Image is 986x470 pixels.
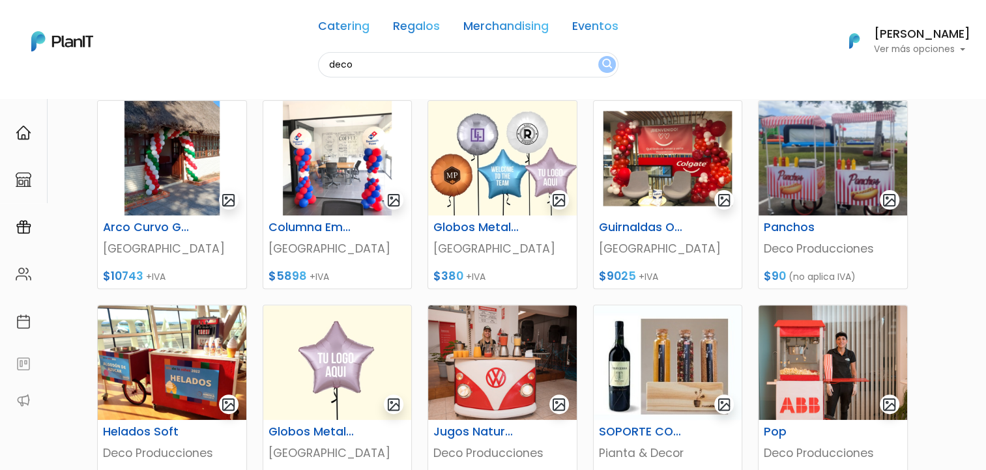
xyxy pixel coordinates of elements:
img: partners-52edf745621dab592f3b2c58e3bca9d71375a7ef29c3b500c9f145b62cc070d4.svg [16,393,31,408]
img: thumb_PLAN_IT_ABB_16_Sept_2022-40.jpg [759,305,907,420]
p: [GEOGRAPHIC_DATA] [103,240,241,257]
img: thumb_Dise%C3%B1o_sin_t%C3%ADtulo__59_.png [98,101,246,215]
p: [GEOGRAPHIC_DATA] [433,240,572,257]
img: people-662611757002400ad9ed0e3c099ab2801c6687ba6c219adb57efc949bc21e19d.svg [16,266,31,282]
img: gallery-light [717,397,732,412]
img: thumb_Dise%C3%B1o_sin_t%C3%ADtulo__52_.png [263,101,412,215]
span: $5898 [268,268,307,284]
span: $9025 [599,268,636,284]
a: gallery-light Globos Metalizados [GEOGRAPHIC_DATA] $380 +IVA [428,100,577,289]
h6: Panchos [756,221,858,234]
h6: Jugos Naturales [426,425,528,439]
span: $10743 [103,268,143,284]
img: home-e721727adea9d79c4d83392d1f703f7f8bce08238fde08b1acbfd93340b81755.svg [16,125,31,141]
img: feedback-78b5a0c8f98aac82b08bfc38622c3050aee476f2c9584af64705fc4e61158814.svg [16,356,31,372]
span: +IVA [146,270,166,283]
img: gallery-light [221,397,236,412]
img: thumb_Metalizados-1.jpg [263,305,412,420]
h6: SOPORTE CON ESPECIAS + VINO [591,425,693,439]
img: gallery-light [551,397,566,412]
span: +IVA [466,270,486,283]
h6: Globos Metalizados con [PERSON_NAME] [261,425,363,439]
h6: Guirnaldas Orgánicas para Eventos Empreariales [591,221,693,234]
img: thumb_Dise%C3%B1o_sin_t%C3%ADtulo__61_.png [594,101,742,215]
p: Ver más opciones [874,45,970,54]
button: PlanIt Logo [PERSON_NAME] Ver más opciones [832,24,970,58]
h6: Columna Empresarial [261,221,363,234]
img: gallery-light [717,193,732,208]
img: gallery-light [551,193,566,208]
p: [GEOGRAPHIC_DATA] [268,240,407,257]
img: campaigns-02234683943229c281be62815700db0a1741e53638e28bf9629b52c665b00959.svg [16,219,31,235]
span: +IVA [639,270,658,283]
a: gallery-light Guirnaldas Orgánicas para Eventos Empreariales [GEOGRAPHIC_DATA] $9025 +IVA [593,100,743,289]
a: gallery-light Panchos Deco Producciones $90 (no aplica IVA) [758,100,908,289]
span: (no aplica IVA) [789,270,856,283]
img: thumb_Carrtito_jugos_naturales.jpg [428,305,577,420]
p: Pianta & Decor [599,445,737,462]
img: thumb_Deco_helados.png [98,305,246,420]
a: Catering [318,21,370,36]
h6: Globos Metalizados [426,221,528,234]
img: thumb_WhatsApp_Image_2022-11-22_at_16.35.06.jpeg [594,305,742,420]
img: gallery-light [221,193,236,208]
img: gallery-light [882,397,897,412]
img: PlanIt Logo [31,31,93,51]
a: Merchandising [463,21,549,36]
img: thumb_Metalizados1.jpg [428,101,577,215]
a: gallery-light Columna Empresarial [GEOGRAPHIC_DATA] $5898 +IVA [263,100,413,289]
a: gallery-light Arco Curvo Grande para Eventos Empresariales [GEOGRAPHIC_DATA] $10743 +IVA [97,100,247,289]
p: Deco Producciones [764,240,902,257]
h6: [PERSON_NAME] [874,29,970,40]
p: Deco Producciones [433,445,572,462]
a: Eventos [572,21,618,36]
p: Deco Producciones [103,445,241,462]
span: +IVA [310,270,329,283]
img: search_button-432b6d5273f82d61273b3651a40e1bd1b912527efae98b1b7a1b2c0702e16a8d.svg [602,59,612,71]
a: Regalos [393,21,440,36]
img: thumb_Captura_de_pantalla_2025-05-05_113950.png [759,101,907,215]
h6: Pop [756,425,858,439]
img: marketplace-4ceaa7011d94191e9ded77b95e3339b90024bf715f7c57f8cf31f2d8c509eaba.svg [16,172,31,187]
img: gallery-light [386,193,401,208]
input: Buscá regalos, desayunos, y más [318,52,618,77]
div: ¿Necesitás ayuda? [67,12,188,38]
img: PlanIt Logo [840,27,869,55]
span: $90 [764,268,786,284]
p: [GEOGRAPHIC_DATA] [599,240,737,257]
img: calendar-87d922413cdce8b2cf7b7f5f62616a5cf9e4887200fb71536465627b3292af00.svg [16,314,31,329]
p: [GEOGRAPHIC_DATA] [268,445,407,462]
img: gallery-light [386,397,401,412]
img: gallery-light [882,193,897,208]
span: $380 [433,268,463,284]
h6: Arco Curvo Grande para Eventos Empresariales [95,221,197,234]
p: Deco Producciones [764,445,902,462]
h6: Helados Soft [95,425,197,439]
